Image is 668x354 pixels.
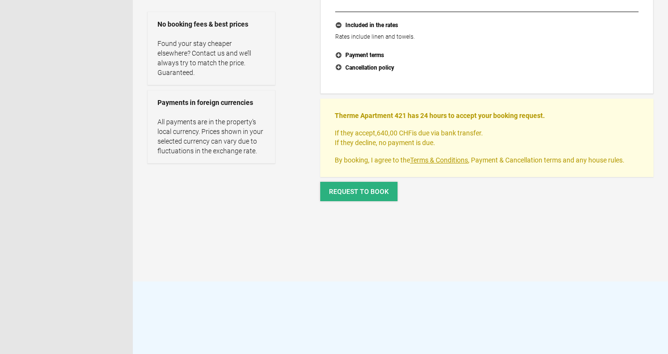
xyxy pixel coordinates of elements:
[410,156,468,164] a: Terms & Conditions
[157,98,265,107] strong: Payments in foreign currencies
[335,32,639,42] p: Rates include linen and towels.
[329,188,389,195] span: Request to book
[157,117,265,156] p: All payments are in the property’s local currency. Prices shown in your selected currency can var...
[335,128,639,147] p: If they accept, is due via bank transfer. If they decline, no payment is due.
[335,62,639,74] button: Cancellation policy
[335,112,545,119] strong: Therme Apartment 421 has 24 hours to accept your booking request.
[157,19,265,29] strong: No booking fees & best prices
[377,129,412,137] flynt-currency: 640,00 CHF
[335,19,639,32] button: Included in the rates
[335,155,639,165] p: By booking, I agree to the , Payment & Cancellation terms and any house rules.
[335,49,639,62] button: Payment terms
[320,182,398,201] button: Request to book
[157,39,265,77] p: Found your stay cheaper elsewhere? Contact us and we’ll always try to match the price. Guaranteed.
